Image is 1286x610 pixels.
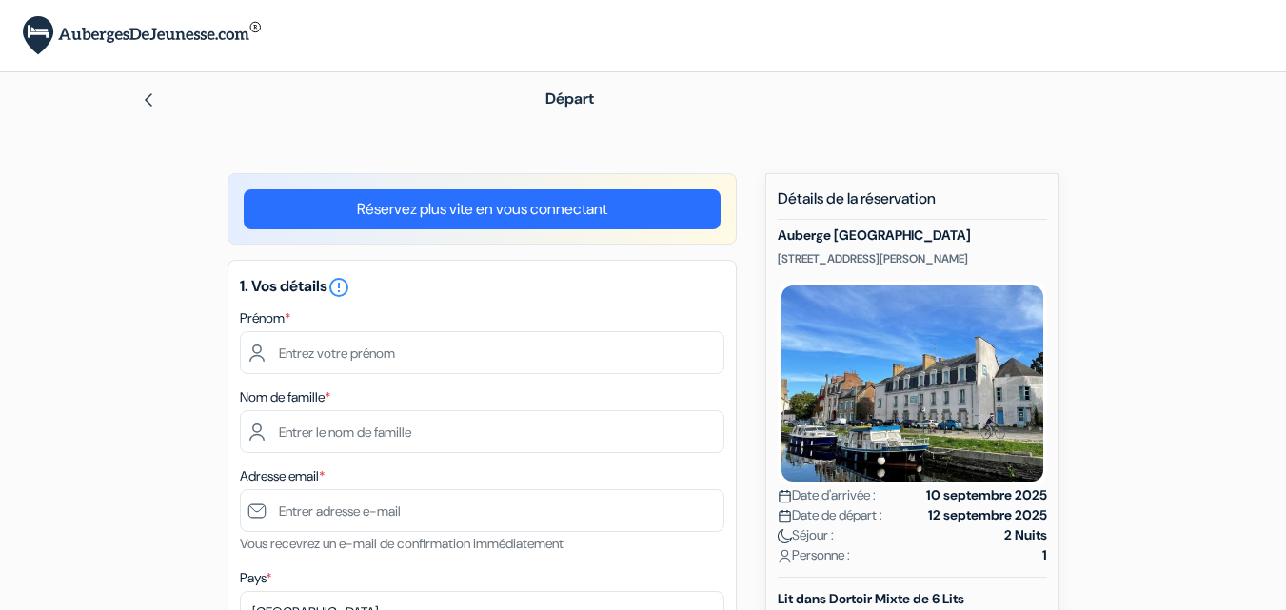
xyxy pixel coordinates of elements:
[23,16,261,55] img: AubergesDeJeunesse.com
[327,276,350,296] a: error_outline
[778,227,1047,244] h5: Auberge [GEOGRAPHIC_DATA]
[778,489,792,503] img: calendar.svg
[240,466,325,486] label: Adresse email
[778,189,1047,220] h5: Détails de la réservation
[778,529,792,543] img: moon.svg
[778,590,964,607] b: Lit dans Dortoir Mixte de 6 Lits
[778,251,1047,266] p: [STREET_ADDRESS][PERSON_NAME]
[244,189,721,229] a: Réservez plus vite en vous connectant
[240,489,724,532] input: Entrer adresse e-mail
[240,308,290,328] label: Prénom
[141,92,156,108] img: left_arrow.svg
[1004,525,1047,545] strong: 2 Nuits
[1042,545,1047,565] strong: 1
[926,485,1047,505] strong: 10 septembre 2025
[778,525,834,545] span: Séjour :
[327,276,350,299] i: error_outline
[240,387,330,407] label: Nom de famille
[240,410,724,453] input: Entrer le nom de famille
[240,331,724,374] input: Entrez votre prénom
[778,545,850,565] span: Personne :
[545,89,594,108] span: Départ
[240,276,724,299] h5: 1. Vos détails
[928,505,1047,525] strong: 12 septembre 2025
[778,485,876,505] span: Date d'arrivée :
[240,535,564,552] small: Vous recevrez un e-mail de confirmation immédiatement
[778,505,882,525] span: Date de départ :
[778,549,792,563] img: user_icon.svg
[240,568,271,588] label: Pays
[778,509,792,523] img: calendar.svg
